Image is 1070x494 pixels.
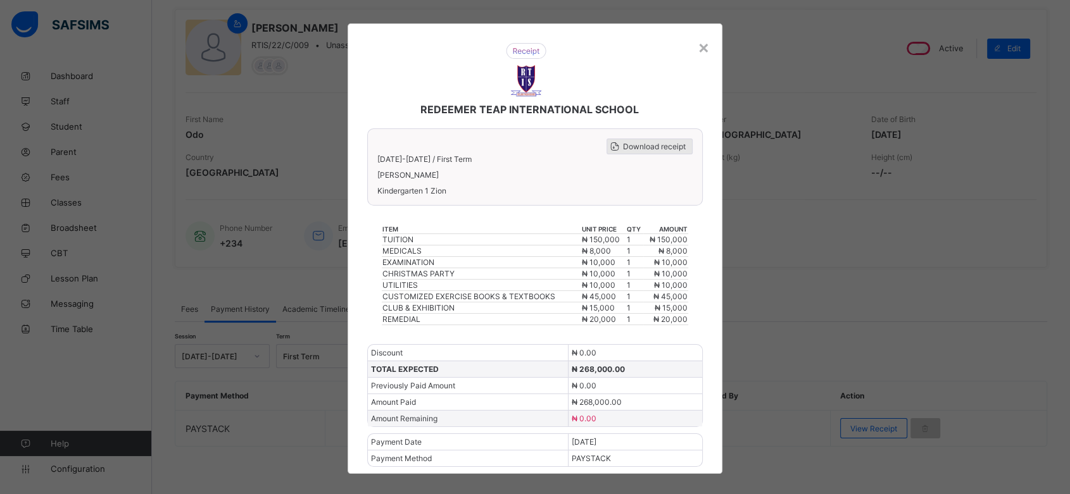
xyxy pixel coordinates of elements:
span: Download receipt [982,118,1042,127]
div: CHRISTMAS PARTY [382,269,581,278]
span: ₦ 0.00 [646,316,669,325]
span: PAYSTACK [646,418,683,427]
span: REDEEMER TEAP INTERNATIONAL SCHOOL [442,80,643,92]
span: Payment Method [371,454,432,463]
span: [DATE] [646,402,668,411]
span: REDEEMER TEAP INTERNATIONAL SCHOOL [420,103,639,116]
span: ₦ 150,000 [650,235,688,244]
span: ₦ 0.00 [572,348,596,357]
span: TOTAL EXPECTED [371,364,439,374]
span: ₦ 150,000 [671,208,707,217]
span: ₦ 20,000 [959,283,991,292]
div: REMEDIAL [87,283,670,292]
td: 1 [626,314,643,325]
span: [DATE]-[DATE] / First Term [377,154,472,164]
span: ₦ 10,000 [671,230,703,238]
td: 1 [626,234,643,245]
span: ₦ 15,000 [655,303,688,312]
img: REDEEMER TEAP INTERNATIONAL SCHOOL [524,42,555,73]
img: REDEEMER TEAP INTERNATIONAL SCHOOL [510,65,542,97]
span: Payment Date [371,437,422,447]
div: MEDICALS [87,219,670,228]
div: REMEDIAL [382,314,581,324]
img: receipt.26f346b57495a98c98ef9b0bc63aa4d8.svg [519,20,560,35]
th: unit price [581,225,626,234]
span: ₦ 45,000 [671,262,703,271]
div: MEDICALS [382,246,581,256]
img: receipt.26f346b57495a98c98ef9b0bc63aa4d8.svg [506,43,546,59]
div: CLUB & EXHIBITION [87,273,670,281]
td: 1 [626,257,643,268]
span: ₦ 10,000 [671,240,703,249]
th: qty [807,199,855,207]
td: 1 [807,207,855,218]
th: item [382,225,581,234]
span: ₦ 8,000 [671,219,698,228]
span: ₦ 8,000 [658,246,688,256]
th: amount [855,199,991,207]
div: TUITION [87,208,670,217]
td: 1 [807,261,855,272]
span: Download receipt [623,142,686,151]
div: EXAMINATION [382,257,581,267]
th: amount [643,225,688,234]
td: 1 [807,218,855,229]
div: TUITION [382,235,581,244]
span: ₦ 268,000.00 [572,364,625,374]
td: 1 [807,250,855,261]
span: ₦ 20,000 [582,314,616,324]
span: TOTAL EXPECTED [23,332,86,341]
th: unit price [670,199,807,207]
span: [DATE]-[DATE] / First Term [30,130,117,139]
span: ₦ 8,000 [582,246,611,256]
span: Previously Paid Amount [23,348,106,357]
div: CLUB & EXHIBITION [382,303,581,312]
span: [DATE] [572,437,596,447]
span: ₦ 10,000 [654,280,688,290]
span: ₦ 10,000 [671,251,703,260]
div: CUSTOMIZED EXERCISE BOOKS & TEXTBOOKS [87,262,670,271]
span: ₦ 0.00 [646,348,669,357]
span: Amount Remaining [23,380,90,388]
span: ₦ 45,000 [959,262,991,271]
span: Kindergarten 1 Zion [30,161,1048,170]
td: 1 [626,245,643,257]
td: 1 [807,272,855,283]
span: ₦ 150,000 [955,208,991,217]
span: ₦ 10,000 [582,280,615,290]
span: Amount Paid [23,364,69,373]
span: ₦ 10,000 [654,257,688,267]
span: [PERSON_NAME] [377,170,693,180]
span: ₦ 20,000 [653,314,688,324]
span: Discount [371,348,403,357]
div: CHRISTMAS PARTY [87,240,670,249]
span: Payment Date [23,402,72,411]
span: ₦ 15,000 [959,273,991,281]
span: ₦ 15,000 [582,303,615,312]
th: qty [626,225,643,234]
span: ₦ 10,000 [959,251,991,260]
td: 1 [626,291,643,302]
span: Amount Paid [371,397,416,407]
span: [PERSON_NAME] [30,145,1048,154]
div: EXAMINATION [87,230,670,238]
span: ₦ 20,000 [671,283,703,292]
span: ₦ 150,000 [582,235,620,244]
span: ₦ 10,000 [959,230,991,238]
div: CUSTOMIZED EXERCISE BOOKS & TEXTBOOKS [382,292,581,301]
span: ₦ 268,000.00 [646,332,693,341]
span: Payment Method [23,418,82,427]
span: ₦ 8,000 [964,219,991,228]
span: ₦ 0.00 [572,381,596,390]
span: ₦ 10,000 [582,269,615,278]
td: 1 [626,268,643,280]
span: Previously Paid Amount [371,381,455,390]
span: ₦ 268,000.00 [646,364,693,373]
span: ₦ 0.00 [572,414,596,423]
th: item [87,199,670,207]
td: 1 [626,280,643,291]
span: ₦ 45,000 [582,292,616,301]
span: ₦ 10,000 [654,269,688,278]
td: 1 [807,240,855,250]
span: ₦ 0.00 [646,380,669,388]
